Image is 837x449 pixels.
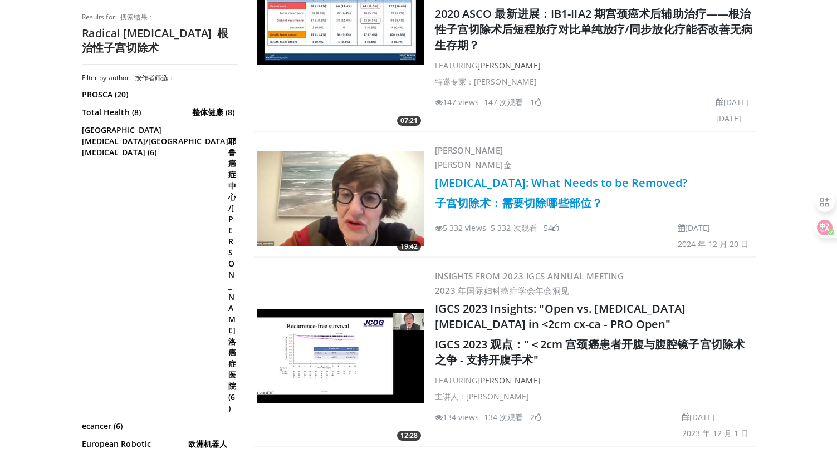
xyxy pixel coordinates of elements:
[682,411,749,443] li: [DATE]
[435,374,753,407] div: FEATURING
[435,285,570,296] font: 2023 年国际妇科癌症学会年会洞见
[678,239,749,249] font: 2024 年 12 月 20 日
[435,222,537,234] li: 5,332 views
[257,309,424,403] a: 12:28
[82,89,235,100] a: PROSCA (20)
[82,13,238,22] p: Results for:
[477,60,540,71] a: [PERSON_NAME]
[82,125,235,414] a: [GEOGRAPHIC_DATA][MEDICAL_DATA]/[GEOGRAPHIC_DATA][MEDICAL_DATA] (6) 耶鲁癌症中心/[PERSON_NAME]洛癌症医院 (6)
[257,309,424,403] img: 9f24737c-2e8f-4007-a324-82e83fc3fc90.300x170_q85_crop-smart_upscale.jpg
[435,159,512,170] font: [PERSON_NAME]金
[484,97,523,107] font: 147 次观看
[544,222,559,234] li: 54
[135,73,175,82] font: 按作者筛选：
[435,145,512,170] a: [PERSON_NAME][PERSON_NAME]金
[435,391,530,402] font: 主讲人：[PERSON_NAME]
[82,107,235,118] a: Total Health (8) 整体健康 (8)
[716,113,742,124] font: [DATE]
[192,107,235,117] font: 整体健康 (8)
[397,241,421,251] span: 19:42
[435,195,603,210] font: 子宫切除术：需要切除哪些部位？
[435,6,753,52] font: 2020 ASCO 最新进展：IB1-IIA2 期宫颈癌术后辅助治疗——根治性子宫切除术后短程放疗对比单纯放疗/同步放化疗能否改善无病生存期？
[397,116,421,126] span: 07:21
[120,12,154,22] font: 搜索结果：
[435,175,688,210] a: [MEDICAL_DATA]: What Needs to be Removed?子宫切除术：需要切除哪些部位？
[678,222,749,254] li: [DATE]
[82,73,238,82] h3: Filter by author:
[716,96,749,129] li: [DATE]
[435,301,753,367] a: IGCS 2023 Insights: "Open vs. [MEDICAL_DATA] [MEDICAL_DATA] in <2cm cx-ca - PRO Open"IGCS 2023 观点...
[82,26,238,55] h2: Radical [MEDICAL_DATA]
[484,412,523,422] font: 134 次观看
[435,76,537,87] font: 特邀专家：[PERSON_NAME]
[228,136,236,413] font: 耶鲁癌症中心/[PERSON_NAME]洛癌症医院 (6)
[82,421,235,432] a: ecancer (6)
[682,428,749,438] font: 2023 年 12 月 1 日
[530,411,541,423] li: 2
[435,96,523,108] li: 147 views
[530,96,541,108] li: 1
[82,26,228,55] font: 根治性子宫切除术
[435,337,745,367] font: IGCS 2023 观点："＜2cm 宫颈癌患者开腹与腹腔镜子宫切除术之争 - 支持开腹手术"
[491,223,537,233] font: 5,332 次观看
[257,151,424,246] img: 4d0a4bbe-a17a-46ab-a4ad-f5554927e0d3.300x170_q85_crop-smart_upscale.jpg
[257,151,424,246] a: 19:42
[435,411,523,423] li: 134 views
[477,375,540,386] a: [PERSON_NAME]
[435,60,753,92] div: FEATURING
[435,270,624,296] a: Insights from 2023 IGCS Annual Meeting2023 年国际妇科癌症学会年会洞见
[397,431,421,441] span: 12:28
